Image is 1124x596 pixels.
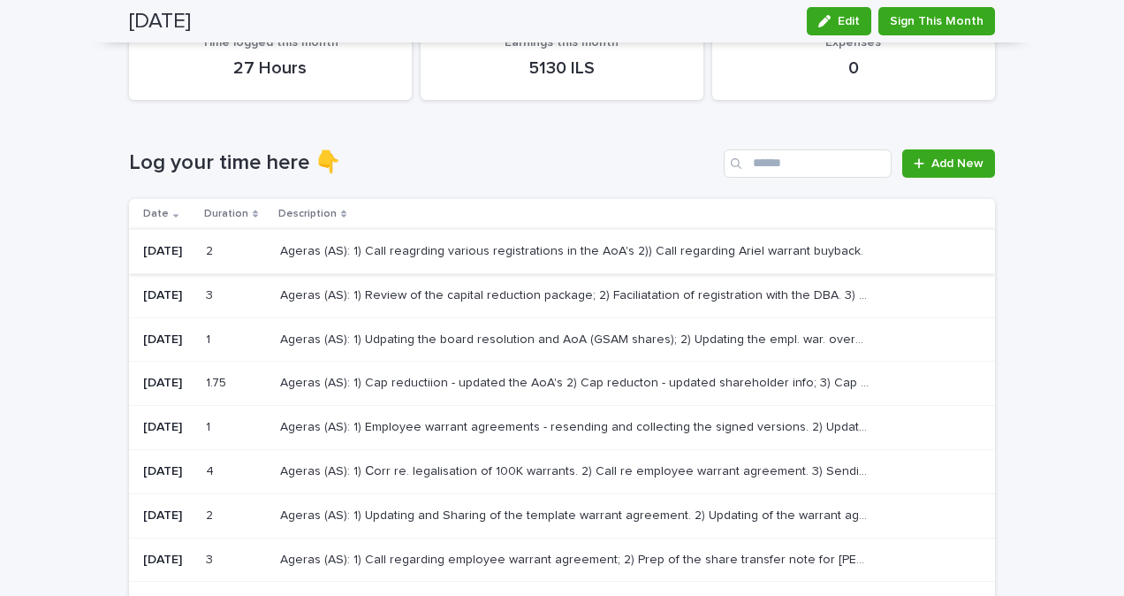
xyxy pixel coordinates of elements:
p: Ageras (AS): 1) Udpating the board resolution and AoA (GSAM shares); 2) Updating the empl. war. o... [280,329,873,348]
p: [DATE] [143,553,192,568]
p: 2 [206,505,216,523]
p: Ageras (AS): 1) Сorr re. legalisation of 100K warrants. 2) Call re employee warrant agreement. 3)... [280,461,873,479]
p: Ageras (AS): 1) Call regarding employee warrant agreement; 2) Prep of the share transfer note for... [280,549,873,568]
button: Edit [807,7,871,35]
p: [DATE] [143,420,192,435]
p: Date [143,204,169,224]
span: Sign This Month [890,12,983,30]
button: Sign This Month [878,7,995,35]
p: 3 [206,549,216,568]
p: 5130 ILS [442,57,682,79]
a: Add New [902,149,995,178]
p: [DATE] [143,244,192,259]
tr: [DATE]22 Ageras (AS): 1) Call reagrding various registrations in the AoA's 2)) Call regarding Ari... [129,229,995,273]
p: [DATE] [143,376,192,391]
tr: [DATE]11 Ageras (AS): 1) Udpating the board resolution and AoA (GSAM shares); 2) Updating the emp... [129,317,995,362]
p: Duration [204,204,248,224]
tr: [DATE]1.751.75 Ageras (AS): 1) Cap reductiion - updated the AoA's 2) Cap reducton - updated share... [129,362,995,406]
p: [DATE] [143,464,192,479]
span: Add New [931,157,983,170]
p: 2 [206,241,216,259]
p: [DATE] [143,332,192,348]
p: Ageras (AS): 1) Cap reductiion - updated the AoA's 2) Cap reducton - updated shareholder info; 3)... [280,372,873,391]
tr: [DATE]44 Ageras (AS): 1) Сorr re. legalisation of 100K warrants. 2) Call re employee warrant agre... [129,449,995,493]
p: Ageras (AS): 1) Employee warrant agreements - resending and collecting the signed versions. 2) Up... [280,416,873,435]
input: Search [724,149,892,178]
tr: [DATE]11 Ageras (AS): 1) Employee warrant agreements - resending and collecting the signed versio... [129,406,995,450]
p: 0 [733,57,974,79]
h1: Log your time here 👇 [129,150,717,176]
p: 1 [206,329,214,348]
p: Ageras (AS): 1) Updating and Sharing of the template warrant agreement. 2) Updating of the warran... [280,505,873,523]
p: 1.75 [206,372,230,391]
tr: [DATE]22 Ageras (AS): 1) Updating and Sharing of the template warrant agreement. 2) Updating of t... [129,493,995,538]
span: Time logged this month [201,36,338,49]
p: 4 [206,461,217,479]
span: Edit [838,15,860,27]
tr: [DATE]33 Ageras (AS): 1) Review of the capital reduction package; 2) Faciliatation of registratio... [129,273,995,317]
p: 1 [206,416,214,435]
tr: [DATE]33 Ageras (AS): 1) Call regarding employee warrant agreement; 2) Prep of the share transfer... [129,538,995,582]
p: Ageras (AS): 1) Call reagrding various registrations in the AoA's 2)) Call regarding Ariel warran... [280,241,867,259]
p: 3 [206,285,216,303]
p: Ageras (AS): 1) Review of the capital reduction package; 2) Faciliatation of registration with th... [280,285,873,303]
p: [DATE] [143,288,192,303]
span: Expenses [825,36,881,49]
p: Description [278,204,337,224]
p: 27 Hours [150,57,391,79]
p: [DATE] [143,508,192,523]
span: Earnings this month [505,36,619,49]
h2: [DATE] [129,9,191,34]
